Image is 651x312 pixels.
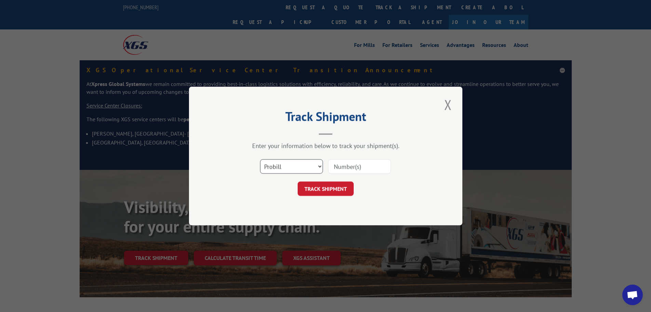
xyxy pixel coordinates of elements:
[622,285,643,305] a: Open chat
[223,142,428,150] div: Enter your information below to track your shipment(s).
[223,112,428,125] h2: Track Shipment
[298,182,354,196] button: TRACK SHIPMENT
[442,95,454,114] button: Close modal
[328,159,391,174] input: Number(s)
